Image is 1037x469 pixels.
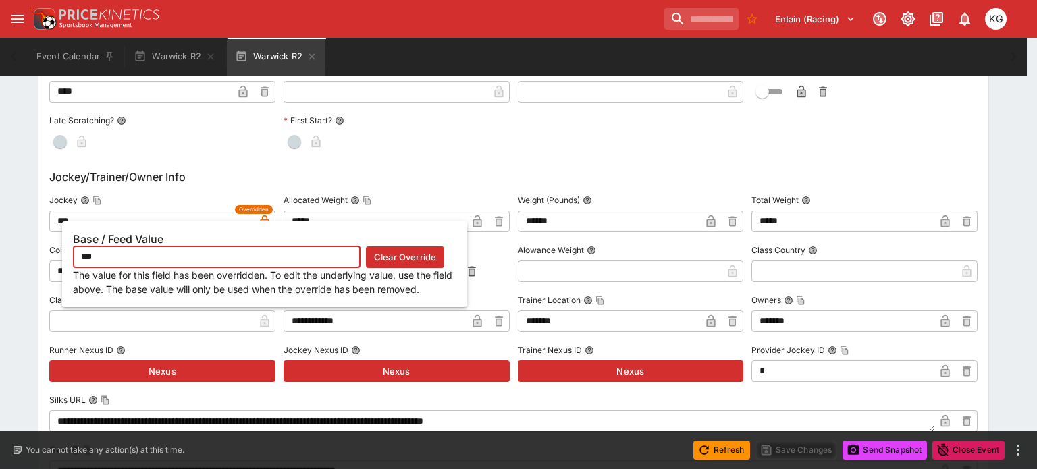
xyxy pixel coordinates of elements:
[1010,442,1026,458] button: more
[796,296,805,305] button: Copy To Clipboard
[985,8,1007,30] div: Kevin Gutschlag
[49,169,978,185] h6: Jockey/Trainer/Owner Info
[366,246,444,268] button: Clear Override
[518,344,582,356] p: Trainer Nexus ID
[284,194,348,206] p: Allocated Weight
[49,344,113,356] p: Runner Nexus ID
[981,4,1011,34] button: Kevin Gutschlag
[896,7,920,31] button: Toggle light/dark mode
[284,115,332,126] p: First Start?
[741,8,763,30] button: No Bookmarks
[49,244,79,256] p: Colours
[751,344,825,356] p: Provider Jockey ID
[843,441,927,460] button: Send Snapshot
[518,294,581,306] p: Trainer Location
[227,38,325,76] button: Warwick R2
[284,360,510,382] button: Nexus
[49,360,275,382] button: Nexus
[49,394,86,406] p: Silks URL
[26,444,184,456] p: You cannot take any action(s) at this time.
[363,196,372,205] button: Copy To Clipboard
[868,7,892,31] button: Connected to PK
[5,7,30,31] button: open drawer
[49,115,114,126] p: Late Scratching?
[518,194,580,206] p: Weight (Pounds)
[751,244,805,256] p: Class Country
[59,22,132,28] img: Sportsbook Management
[284,344,348,356] p: Jockey Nexus ID
[101,395,110,405] button: Copy To Clipboard
[59,9,159,20] img: PriceKinetics
[751,294,781,306] p: Owners
[239,205,269,214] span: Overridden
[518,244,584,256] p: Alowance Weight
[664,8,739,30] input: search
[28,38,123,76] button: Event Calendar
[693,441,750,460] button: Refresh
[924,7,949,31] button: Documentation
[932,441,1005,460] button: Close Event
[840,346,849,355] button: Copy To Clipboard
[49,194,78,206] p: Jockey
[92,196,102,205] button: Copy To Clipboard
[30,5,57,32] img: PriceKinetics Logo
[595,296,605,305] button: Copy To Clipboard
[73,268,456,296] p: The value for this field has been overridden. To edit the underlying value, use the field above. ...
[73,232,456,246] h6: Base / Feed Value
[767,8,863,30] button: Select Tenant
[953,7,977,31] button: Notifications
[126,38,224,76] button: Warwick R2
[518,360,744,382] button: Nexus
[751,194,799,206] p: Total Weight
[49,294,95,306] p: Class Metro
